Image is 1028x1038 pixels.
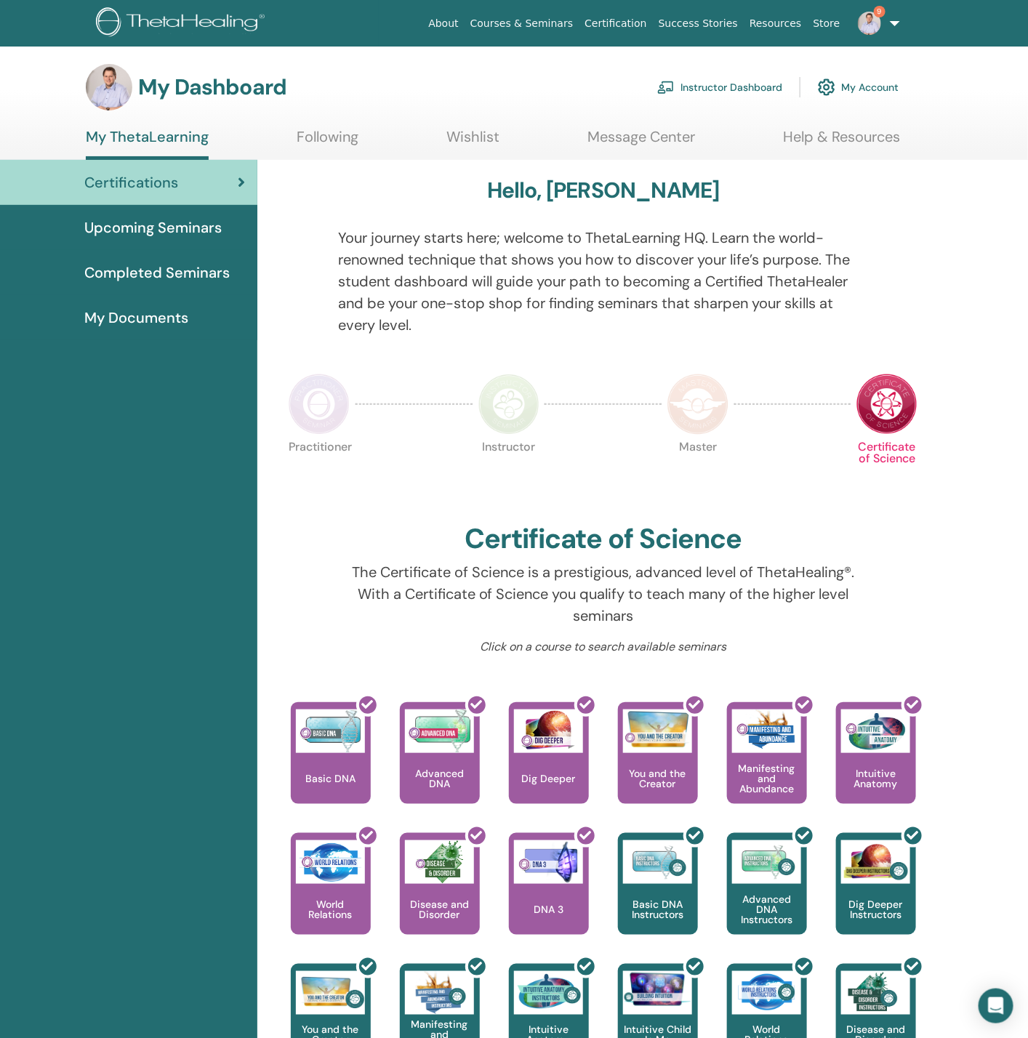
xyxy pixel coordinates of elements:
p: Practitioner [289,441,350,502]
p: Certificate of Science [856,441,917,502]
a: My Account [818,71,899,103]
img: cog.svg [818,75,835,100]
h3: Hello, [PERSON_NAME] [487,177,720,204]
img: Dig Deeper [514,709,583,753]
a: Basic DNA Instructors Basic DNA Instructors [618,833,698,964]
a: Wishlist [446,128,499,156]
img: chalkboard-teacher.svg [657,81,675,94]
span: Certifications [84,172,178,193]
p: Your journey starts here; welcome to ThetaLearning HQ. Learn the world-renowned technique that sh... [338,227,868,336]
img: Dig Deeper Instructors [841,840,910,884]
img: Instructor [478,374,539,435]
a: World Relations World Relations [291,833,371,964]
a: Disease and Disorder Disease and Disorder [400,833,480,964]
img: default.jpg [858,12,881,35]
a: Certification [579,10,652,37]
a: Dig Deeper Dig Deeper [509,702,589,833]
img: Manifesting and Abundance Instructors [405,971,474,1015]
p: World Relations [291,899,371,920]
h2: Certificate of Science [465,523,742,556]
img: Intuitive Anatomy [841,709,910,753]
a: Dig Deeper Instructors Dig Deeper Instructors [836,833,916,964]
img: Advanced DNA Instructors [732,840,801,884]
span: Completed Seminars [84,262,230,283]
img: Disease and Disorder [405,840,474,884]
p: Instructor [478,441,539,502]
a: DNA 3 DNA 3 [509,833,589,964]
a: Message Center [587,128,695,156]
p: Master [667,441,728,502]
img: Disease and Disorder Instructors [841,971,910,1015]
p: Intuitive Anatomy [836,768,916,789]
img: DNA 3 [514,840,583,884]
div: Open Intercom Messenger [979,989,1013,1023]
p: Dig Deeper Instructors [836,899,916,920]
p: Dig Deeper [516,773,582,784]
a: About [422,10,464,37]
img: logo.png [96,7,270,40]
p: Basic DNA Instructors [618,899,698,920]
img: Manifesting and Abundance [732,709,801,753]
a: Help & Resources [783,128,900,156]
img: Practitioner [289,374,350,435]
img: Intuitive Child In Me Instructors [623,971,692,1007]
h3: My Dashboard [138,74,286,100]
img: Intuitive Anatomy Instructors [514,971,583,1015]
p: Disease and Disorder [400,899,480,920]
img: You and the Creator Instructors [296,971,365,1015]
a: Advanced DNA Instructors Advanced DNA Instructors [727,833,807,964]
a: My ThetaLearning [86,128,209,160]
p: You and the Creator [618,768,698,789]
a: Resources [744,10,808,37]
img: World Relations [296,840,365,884]
a: Following [297,128,358,156]
a: You and the Creator You and the Creator [618,702,698,833]
span: My Documents [84,307,188,329]
a: Store [808,10,846,37]
span: 9 [874,6,886,17]
p: Manifesting and Abundance [727,763,807,794]
p: Click on a course to search available seminars [338,638,868,656]
a: Manifesting and Abundance Manifesting and Abundance [727,702,807,833]
a: Courses & Seminars [465,10,579,37]
span: Upcoming Seminars [84,217,222,238]
a: Instructor Dashboard [657,71,782,103]
img: You and the Creator [623,709,692,749]
a: Advanced DNA Advanced DNA [400,702,480,833]
img: Advanced DNA [405,709,474,753]
img: Master [667,374,728,435]
img: Basic DNA [296,709,365,753]
a: Intuitive Anatomy Intuitive Anatomy [836,702,916,833]
p: Advanced DNA Instructors [727,894,807,925]
img: default.jpg [86,64,132,110]
img: World Relations Instructors [732,971,801,1015]
img: Basic DNA Instructors [623,840,692,884]
p: The Certificate of Science is a prestigious, advanced level of ThetaHealing®. With a Certificate ... [338,561,868,627]
a: Basic DNA Basic DNA [291,702,371,833]
a: Success Stories [653,10,744,37]
p: Advanced DNA [400,768,480,789]
img: Certificate of Science [856,374,917,435]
